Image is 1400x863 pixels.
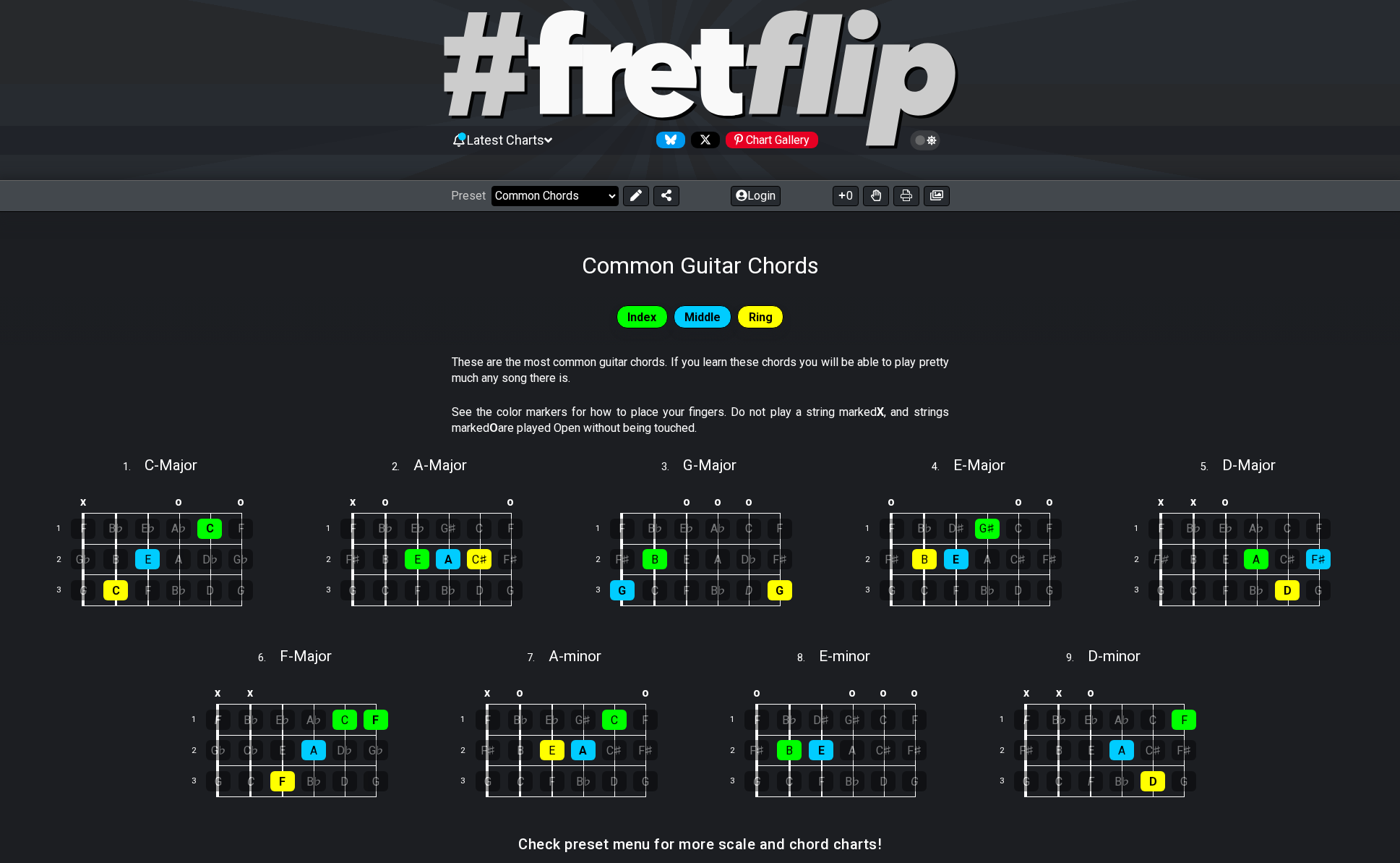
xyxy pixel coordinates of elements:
td: 3 [991,766,1026,797]
td: o [163,490,194,514]
td: o [495,490,526,514]
div: F♯ [633,740,658,760]
div: F [674,580,699,600]
div: B [508,740,533,760]
div: C [1181,580,1206,600]
div: B♭ [103,519,128,539]
td: 3 [856,575,891,606]
td: 1 [48,514,83,545]
div: G♭ [364,740,388,760]
div: E [135,549,160,569]
td: 2 [183,735,218,766]
div: B♭ [571,771,596,791]
div: F [610,519,635,539]
div: E [270,740,295,760]
div: C♯ [467,549,491,569]
div: A [840,740,864,760]
div: F♯ [744,740,769,760]
div: B♭ [1244,580,1268,600]
div: A [166,549,191,569]
div: F [744,710,769,730]
div: E♭ [135,519,160,539]
p: These are the most common guitar chords. If you learn these chords you will be able to play prett... [452,354,949,387]
h1: Common Guitar Chords [582,252,819,279]
span: 3 . [661,459,683,475]
div: C [197,519,222,539]
div: F [405,580,429,600]
td: 2 [317,544,352,575]
div: E♭ [540,710,564,730]
div: B♭ [1047,710,1071,730]
td: o [740,681,773,705]
td: o [1034,490,1065,514]
div: D♭ [332,740,357,760]
div: C♯ [602,740,627,760]
span: 6 . [258,650,280,666]
span: G - Major [683,456,736,474]
div: G [633,771,658,791]
div: B♭ [705,580,730,600]
div: G [768,580,792,600]
div: G [228,580,253,600]
div: B♭ [436,580,460,600]
span: Latest Charts [467,132,544,148]
button: Login [731,186,781,206]
div: C [239,771,263,791]
td: 3 [587,575,622,606]
td: x [1010,681,1043,705]
div: A [301,740,326,760]
button: Print [893,186,919,206]
div: A [975,549,1000,569]
button: Toggle Dexterity for all fretkits [863,186,889,206]
div: C [736,519,761,539]
td: 3 [721,766,756,797]
div: F [270,771,295,791]
div: D♭ [736,549,761,569]
td: 2 [721,735,756,766]
div: E♭ [405,519,429,539]
td: o [1002,490,1034,514]
div: B♭ [643,519,667,539]
td: x [234,681,267,705]
div: E [944,549,969,569]
div: A [1244,549,1268,569]
td: x [336,490,369,514]
td: o [369,490,402,514]
div: C♯ [1006,549,1031,569]
td: x [1177,490,1210,514]
div: A♭ [301,710,326,730]
p: See the color markers for how to place your fingers. Do not play a string marked , and strings ma... [452,404,949,437]
div: G [880,580,904,600]
div: Chart Gallery [726,132,818,148]
div: F [1148,519,1173,539]
td: 2 [1126,544,1161,575]
div: F [880,519,904,539]
div: F♯ [880,549,904,569]
div: B♭ [239,710,263,730]
div: G [364,771,388,791]
div: G♭ [71,549,95,569]
div: F [768,519,792,539]
div: A♭ [705,519,730,539]
div: B [643,549,667,569]
h3: Check preset menu for more scale and chord charts! [518,836,882,852]
div: C [1275,519,1300,539]
div: C [871,710,896,730]
span: 4 . [932,459,953,475]
div: G [1014,771,1039,791]
select: Preset [491,186,619,206]
div: F [1014,710,1039,730]
div: C♯ [1141,740,1165,760]
div: C♯ [871,740,896,760]
td: o [875,490,909,514]
div: A♭ [1109,710,1134,730]
div: C♭ [239,740,263,760]
div: D [332,771,357,791]
td: x [66,490,100,514]
div: F [340,519,365,539]
div: F♯ [610,549,635,569]
div: F [476,710,500,730]
td: 2 [452,735,487,766]
div: F [1306,519,1331,539]
div: F [1078,771,1103,791]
